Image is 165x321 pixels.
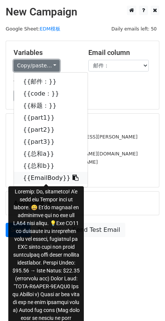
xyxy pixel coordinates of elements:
a: {{标题：}} [14,100,88,112]
small: [EMAIL_ADDRESS][DOMAIN_NAME] [14,159,98,165]
span: Daily emails left: 50 [109,25,159,33]
a: {{邮件：}} [14,76,88,88]
iframe: Chat Widget [127,285,165,321]
a: {{总和b}} [14,160,88,172]
h5: Variables [14,49,77,57]
a: {{part3}} [14,136,88,148]
small: [EMAIL_ADDRESS][PERSON_NAME][DOMAIN_NAME] [14,151,138,157]
a: Send [6,223,31,237]
h5: Email column [88,49,152,57]
h2: New Campaign [6,6,159,18]
a: EDM模板 [40,26,60,32]
a: {{part2}} [14,124,88,136]
a: Daily emails left: 50 [109,26,159,32]
a: {{EmailBody}} [14,172,88,184]
a: {{part1}} [14,112,88,124]
small: Google Sheet: [6,26,60,32]
a: Send Test Email [68,223,125,237]
a: {{code：}} [14,88,88,100]
a: {{总和a}} [14,148,88,160]
a: Copy/paste... [14,60,60,72]
div: 聊天小组件 [127,285,165,321]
